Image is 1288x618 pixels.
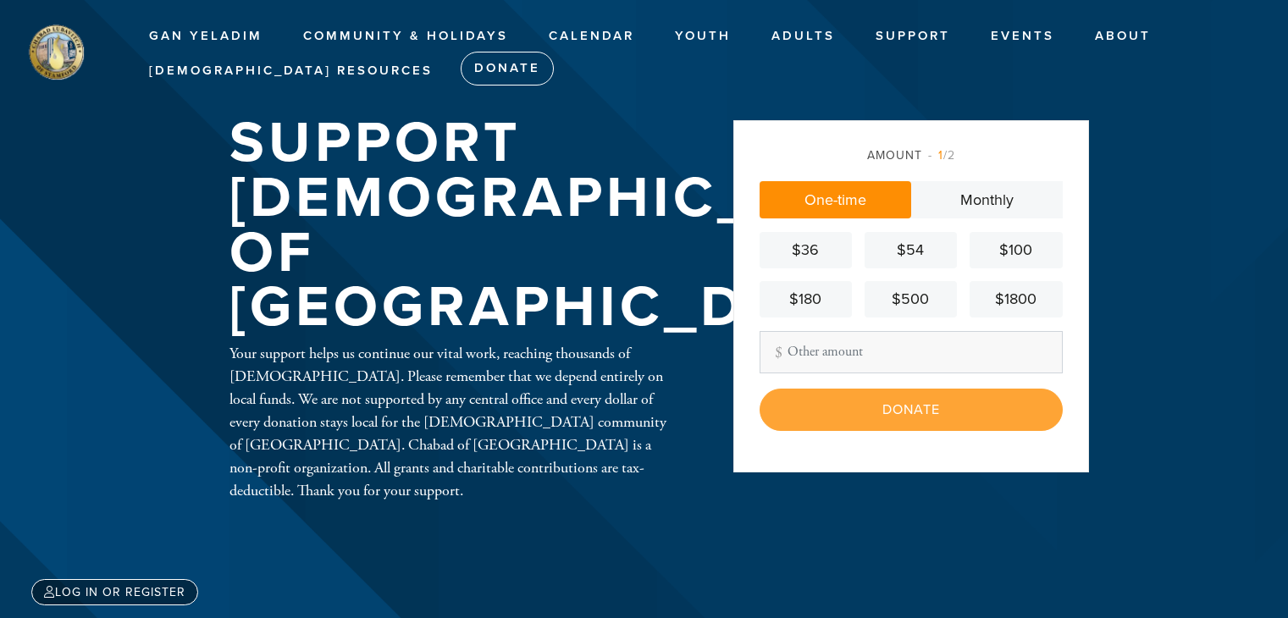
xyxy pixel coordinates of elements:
[766,239,845,262] div: $36
[760,232,852,268] a: $36
[970,281,1062,317] a: $1800
[871,239,950,262] div: $54
[978,20,1067,52] a: Events
[31,579,198,605] a: Log in or register
[136,20,275,52] a: Gan Yeladim
[290,20,521,52] a: Community & Holidays
[759,20,848,52] a: Adults
[25,21,86,82] img: stamford%20logo.png
[871,288,950,311] div: $500
[928,148,955,163] span: /2
[461,52,554,86] a: Donate
[976,239,1055,262] div: $100
[911,181,1063,218] a: Monthly
[938,148,943,163] span: 1
[229,342,678,502] div: Your support helps us continue our vital work, reaching thousands of [DEMOGRAPHIC_DATA]. Please r...
[536,20,647,52] a: Calendar
[1082,20,1164,52] a: About
[229,116,937,334] h1: Support [DEMOGRAPHIC_DATA] of [GEOGRAPHIC_DATA]
[760,331,1063,373] input: Other amount
[865,232,957,268] a: $54
[865,281,957,317] a: $500
[976,288,1055,311] div: $1800
[136,55,445,87] a: [DEMOGRAPHIC_DATA] Resources
[760,146,1063,164] div: Amount
[863,20,963,52] a: Support
[662,20,744,52] a: Youth
[760,181,911,218] a: One-time
[970,232,1062,268] a: $100
[760,281,852,317] a: $180
[766,288,845,311] div: $180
